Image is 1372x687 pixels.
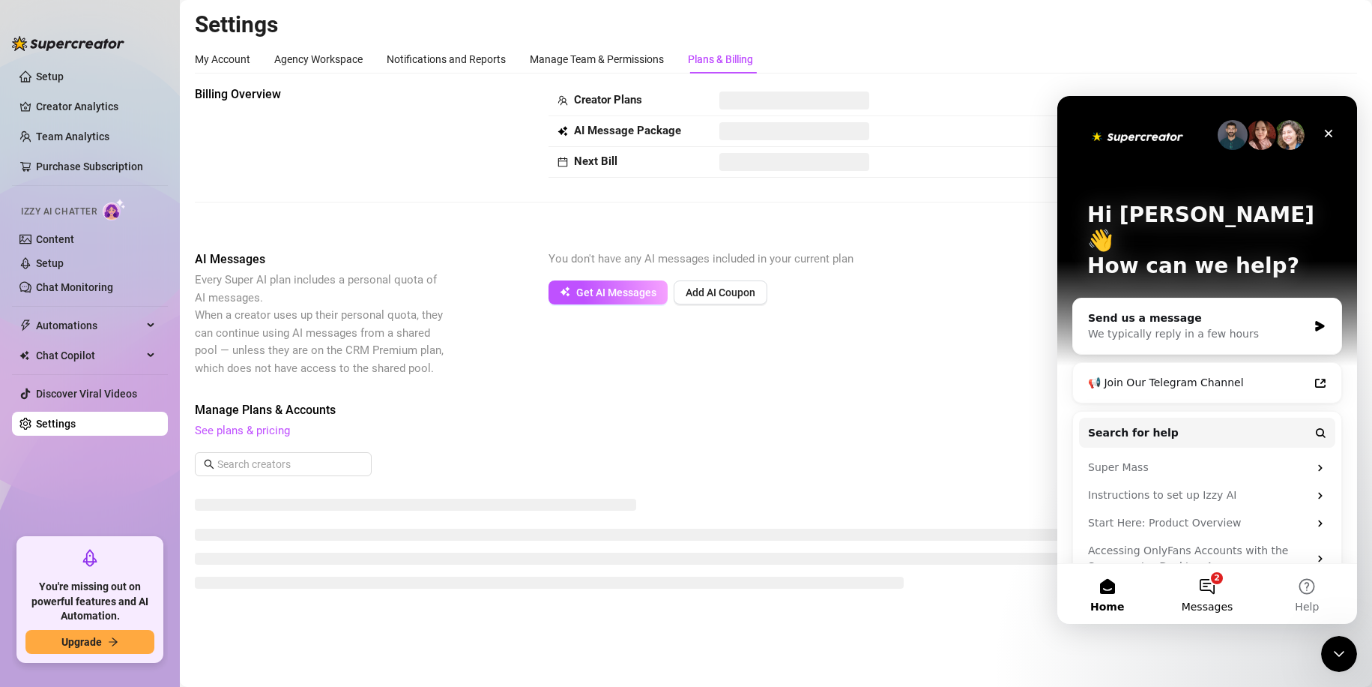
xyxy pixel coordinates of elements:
[574,154,617,168] strong: Next Bill
[387,51,506,67] div: Notifications and Reports
[36,233,74,245] a: Content
[1321,636,1357,672] iframe: Intercom live chat
[549,252,853,265] span: You don't have any AI messages included in your current plan
[557,157,568,167] span: calendar
[530,51,664,67] div: Manage Team & Permissions
[19,350,29,361] img: Chat Copilot
[12,36,124,51] img: logo-BBDzfeDw.svg
[36,343,142,367] span: Chat Copilot
[36,388,137,400] a: Discover Viral Videos
[686,286,755,298] span: Add AI Coupon
[674,280,767,304] button: Add AI Coupon
[195,250,447,268] span: AI Messages
[36,281,113,293] a: Chat Monitoring
[61,636,102,648] span: Upgrade
[217,456,351,472] input: Search creators
[21,205,97,219] span: Izzy AI Chatter
[574,93,642,106] strong: Creator Plans
[36,154,156,178] a: Purchase Subscription
[36,313,142,337] span: Automations
[81,549,99,567] span: rocket
[103,199,126,220] img: AI Chatter
[36,70,64,82] a: Setup
[688,51,753,67] div: Plans & Billing
[574,124,681,137] strong: AI Message Package
[1057,96,1357,624] iframe: Intercom live chat
[195,401,1155,419] span: Manage Plans & Accounts
[204,459,214,469] span: search
[274,51,363,67] div: Agency Workspace
[195,10,1357,39] h2: Settings
[557,95,568,106] span: team
[576,286,656,298] span: Get AI Messages
[108,637,118,647] span: arrow-right
[36,257,64,269] a: Setup
[195,424,290,437] a: See plans & pricing
[36,130,109,142] a: Team Analytics
[19,319,31,331] span: thunderbolt
[195,51,250,67] div: My Account
[195,273,444,375] span: Every Super AI plan includes a personal quota of AI messages. When a creator uses up their person...
[25,580,154,624] span: You're missing out on powerful features and AI Automation.
[25,630,154,654] button: Upgradearrow-right
[36,94,156,118] a: Creator Analytics
[195,85,447,103] span: Billing Overview
[549,280,668,304] button: Get AI Messages
[36,418,76,430] a: Settings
